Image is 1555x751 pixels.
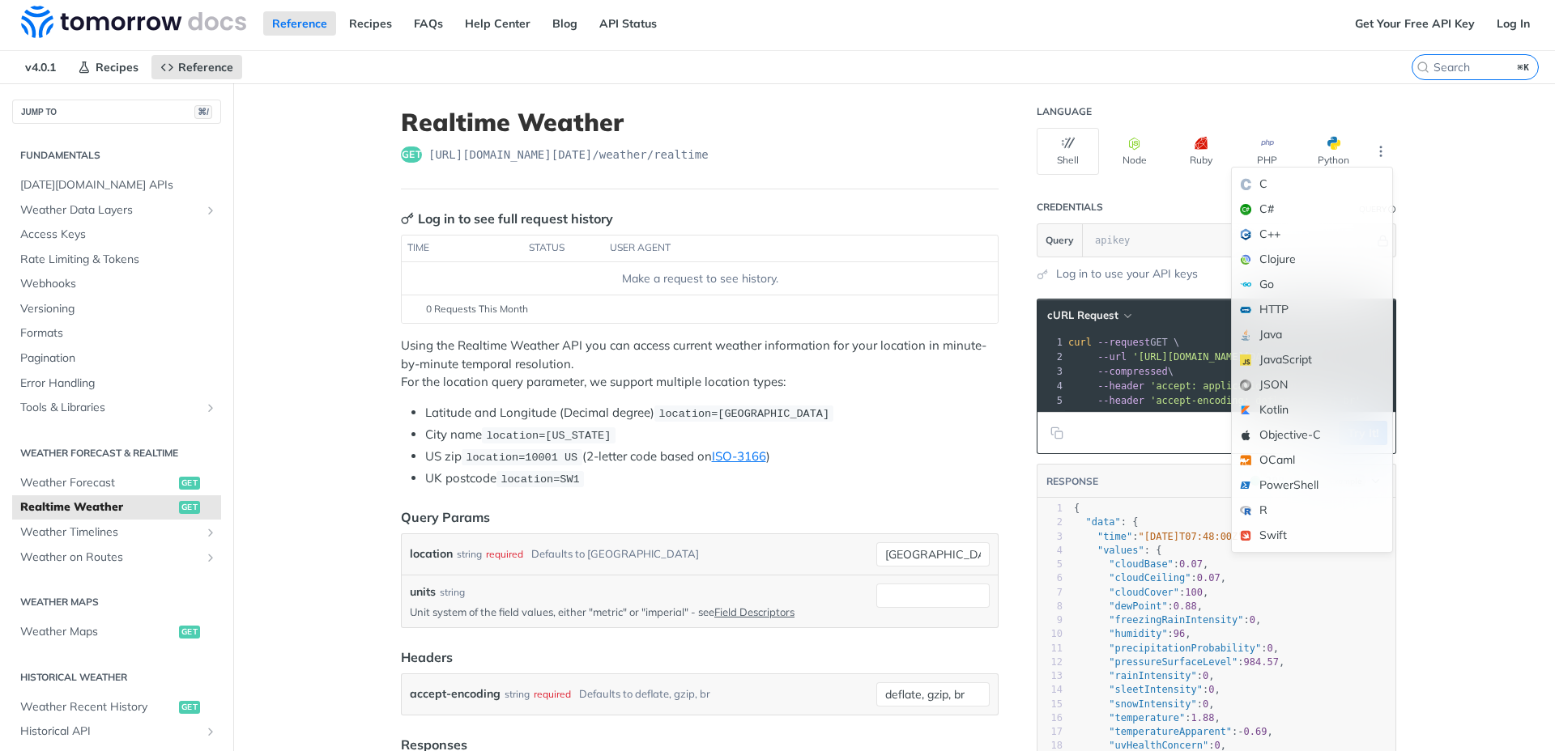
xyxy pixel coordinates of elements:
span: '[URL][DOMAIN_NAME][DATE]' [1132,351,1284,363]
label: location [410,542,453,566]
span: Reference [178,60,233,74]
span: Weather Forecast [20,475,175,491]
span: location=[GEOGRAPHIC_DATA] [658,408,829,420]
span: Query [1046,233,1074,248]
a: Formats [12,321,221,346]
span: get [179,477,200,490]
h2: Weather Maps [12,595,221,609]
div: 6 [1037,571,1063,585]
a: Recipes [69,55,147,79]
span: 0 [1203,670,1208,681]
span: : , [1074,558,1208,570]
span: : , [1074,600,1203,612]
span: --compressed [1097,366,1168,377]
span: ⌘/ [194,105,212,119]
a: Versioning [12,297,221,321]
span: "precipitationProbability" [1109,643,1261,654]
span: "rainIntensity" [1109,670,1196,681]
button: Show subpages for Weather Data Layers [204,204,217,217]
span: get [179,501,200,514]
div: required [534,682,571,706]
span: : , [1074,740,1226,751]
span: 0.88 [1174,600,1197,612]
div: 13 [1037,669,1063,683]
span: [DATE][DOMAIN_NAME] APIs [20,177,217,193]
div: 12 [1037,656,1063,669]
span: : , [1074,531,1250,542]
a: Pagination [12,346,221,371]
div: PowerShell [1232,473,1392,498]
span: : , [1074,684,1221,695]
div: JavaScript [1232,347,1392,372]
span: "freezingRainIntensity" [1109,614,1243,626]
div: 17 [1037,725,1063,739]
button: Shell [1037,128,1099,175]
span: 0.07 [1179,558,1203,570]
span: "humidity" [1109,628,1167,639]
svg: More ellipsis [1374,144,1388,159]
span: : , [1074,698,1215,710]
span: location=[US_STATE] [486,430,611,442]
a: Weather Recent Historyget [12,695,221,719]
a: Reference [151,55,242,79]
span: \ [1068,366,1174,377]
span: 'accept-encoding: deflate, gzip, br' [1150,395,1361,406]
h1: Realtime Weather [401,108,999,137]
div: Go [1232,272,1392,297]
a: Weather Forecastget [12,471,221,495]
span: GET \ [1068,337,1179,348]
div: Query Params [401,507,490,527]
label: accept-encoding [410,682,501,706]
span: "sleetIntensity" [1109,684,1203,695]
div: Kotlin [1232,397,1392,422]
span: Error Handling [20,375,217,392]
span: --request [1097,337,1150,348]
span: --header [1097,395,1144,406]
div: 4 [1037,379,1065,393]
div: R [1232,498,1392,523]
span: : , [1074,712,1221,723]
a: Field Descriptors [714,605,795,618]
h2: Fundamentals [12,148,221,163]
span: : , [1074,643,1279,654]
div: Defaults to deflate, gzip, br [579,682,710,706]
span: 'accept: application/json' [1150,380,1302,392]
span: https://api.tomorrow.io/v4/weather/realtime [428,146,709,163]
button: JUMP TO⌘/ [12,100,221,124]
div: Objective-C [1232,422,1392,448]
svg: Key [401,212,414,225]
a: Error Handling [12,371,221,396]
a: Weather Data LayersShow subpages for Weather Data Layers [12,198,221,223]
span: { [1074,503,1080,514]
span: location=SW1 [501,473,579,486]
span: "cloudCeiling" [1109,572,1191,583]
div: 1 [1037,335,1065,350]
button: Query [1037,224,1083,257]
div: 2 [1037,516,1063,529]
div: 2 [1037,350,1065,364]
span: "cloudCover" [1109,587,1179,598]
span: 96 [1174,628,1185,639]
span: "values" [1097,545,1144,556]
span: Recipes [96,60,138,74]
li: Latitude and Longitude (Decimal degree) [425,404,999,422]
div: Java [1232,322,1392,347]
span: : , [1074,670,1215,681]
div: Swift [1232,523,1392,548]
div: 4 [1037,544,1063,558]
span: cURL Request [1047,308,1118,322]
a: Help Center [456,11,539,36]
span: \ [1068,380,1308,392]
a: FAQs [405,11,452,36]
span: : , [1074,614,1261,626]
div: required [486,542,523,566]
li: City name [425,426,999,444]
button: Show subpages for Historical API [204,725,217,738]
a: Weather TimelinesShow subpages for Weather Timelines [12,520,221,545]
span: 1.88 [1191,712,1215,723]
span: "dewPoint" [1109,600,1167,612]
a: Recipes [340,11,401,36]
span: 0 [1203,698,1208,710]
th: status [523,235,604,261]
a: API Status [590,11,666,36]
